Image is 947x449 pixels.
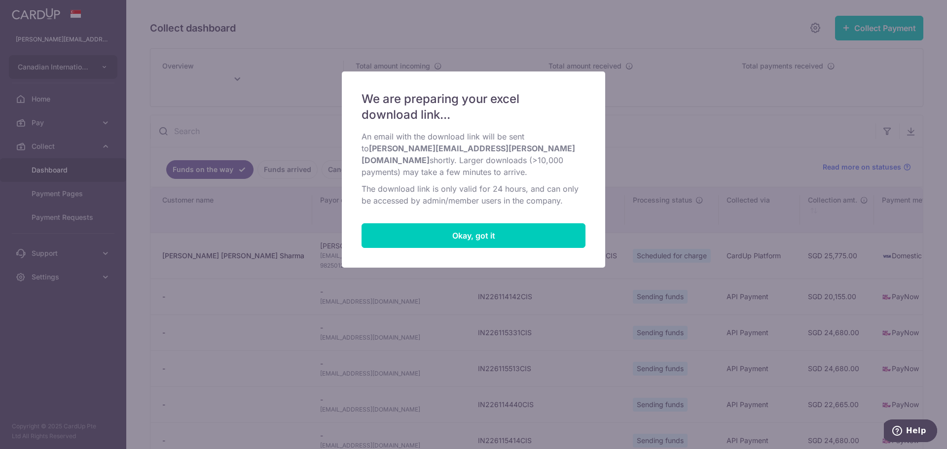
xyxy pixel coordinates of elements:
[362,223,585,248] button: Close
[22,7,42,16] span: Help
[884,419,937,444] iframe: Opens a widget where you can find more information
[362,131,585,178] p: An email with the download link will be sent to shortly. Larger downloads (>10,000 payments) may ...
[362,183,585,207] p: The download link is only valid for 24 hours, and can only be accessed by admin/member users in t...
[362,91,574,123] span: We are preparing your excel download link...
[362,143,575,165] b: [PERSON_NAME][EMAIL_ADDRESS][PERSON_NAME][DOMAIN_NAME]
